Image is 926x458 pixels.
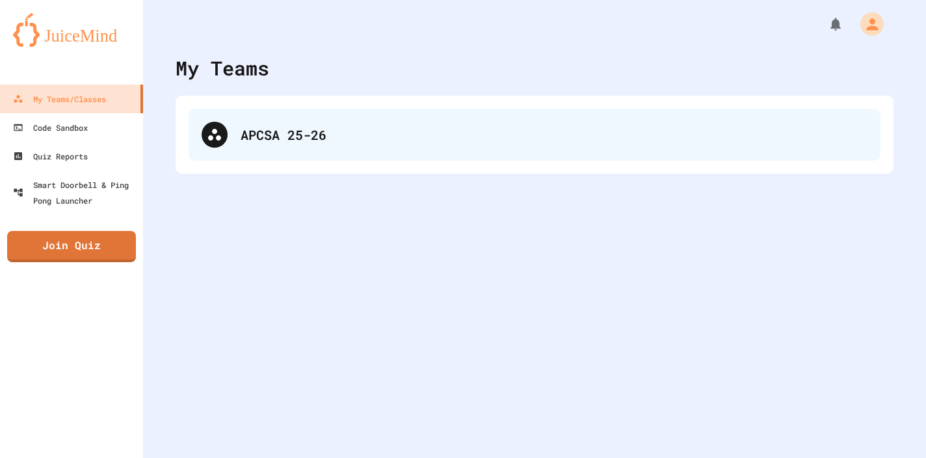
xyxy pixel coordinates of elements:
[13,91,106,107] div: My Teams/Classes
[241,125,867,144] div: APCSA 25-26
[13,13,130,47] img: logo-orange.svg
[13,120,88,135] div: Code Sandbox
[189,109,880,161] div: APCSA 25-26
[7,231,136,262] a: Join Quiz
[176,53,269,83] div: My Teams
[804,13,847,35] div: My Notifications
[13,148,88,164] div: Quiz Reports
[847,9,887,39] div: My Account
[13,177,138,208] div: Smart Doorbell & Ping Pong Launcher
